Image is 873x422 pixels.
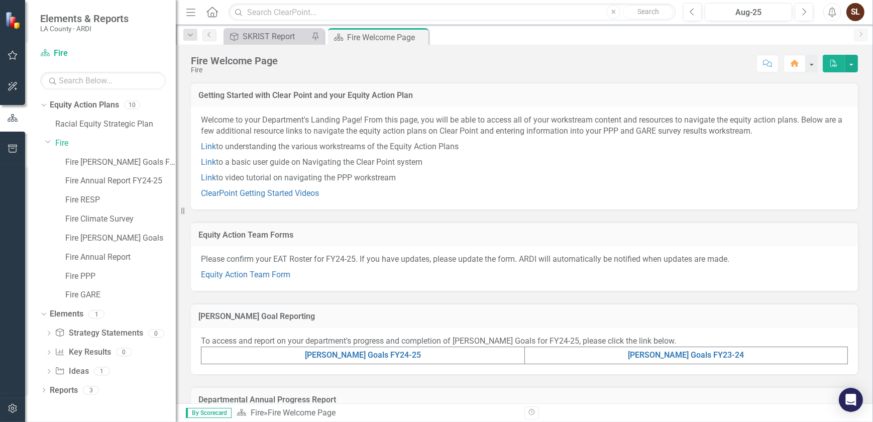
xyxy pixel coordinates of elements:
a: ClearPoint Getting Started Videos [201,188,319,198]
a: Fire Annual Report [65,252,176,263]
h3: Departmental Annual Progress Report [198,395,850,404]
a: Racial Equity Strategic Plan [55,119,176,130]
div: Open Intercom Messenger [839,388,863,412]
a: Fire [251,408,264,417]
a: Fire RESP [65,194,176,206]
div: 1 [94,367,110,376]
a: Reports [50,385,78,396]
h3: Getting Started with Clear Point and your Equity Action Plan [198,91,850,100]
div: Aug-25 [708,7,789,19]
div: Fire Welcome Page [191,55,278,66]
span: Search [637,8,659,16]
div: 1 [88,310,104,319]
button: Search [623,5,673,19]
div: 0 [148,329,164,338]
a: Fire Climate Survey [65,214,176,225]
p: To access and report on your department's progress and completion of [PERSON_NAME] Goals for FY24... [201,336,848,347]
input: Search Below... [40,72,166,89]
a: Key Results [55,347,111,358]
p: Welcome to your Department's Landing Page! From this page, you will be able to access all of your... [201,115,848,140]
p: Please confirm your EAT Roster for FY24-25. If you have updates, please update the form. ARDI wil... [201,254,848,267]
div: » [237,407,517,419]
p: to video tutorial on navigating the PPP workstream [201,170,848,186]
h3: Equity Action Team Forms [198,231,850,240]
div: SKRIST Report [243,30,309,43]
a: Equity Action Plans [50,99,119,111]
a: Fire [PERSON_NAME] Goals [65,233,176,244]
div: Fire [191,66,278,74]
a: Fire [55,138,176,149]
div: 0 [116,348,132,357]
a: Fire Annual Report FY24-25 [65,175,176,187]
div: 10 [124,101,140,110]
div: Fire Welcome Page [268,408,336,417]
img: ClearPoint Strategy [5,12,23,29]
a: [PERSON_NAME] Goals FY24-25 [305,350,421,360]
a: Fire [40,48,166,59]
a: Link [201,142,216,151]
a: Fire [PERSON_NAME] Goals FY24-25 [65,157,176,168]
p: to understanding the various workstreams of the Equity Action Plans [201,139,848,155]
span: Elements & Reports [40,13,129,25]
a: Ideas [55,366,88,377]
button: SL [846,3,864,21]
a: Link [201,157,216,167]
a: SKRIST Report [226,30,309,43]
span: By Scorecard [186,408,232,418]
h3: [PERSON_NAME] Goal Reporting [198,312,850,321]
a: Elements [50,308,83,320]
p: to a basic user guide on Navigating the Clear Point system [201,155,848,170]
a: [PERSON_NAME] Goals FY23-24 [628,350,744,360]
a: Equity Action Team Form [201,270,290,279]
small: LA County - ARDI [40,25,129,33]
a: Link [201,173,216,182]
a: Fire GARE [65,289,176,301]
a: Strategy Statements [55,328,143,339]
div: Fire Welcome Page [347,31,426,44]
div: 3 [83,386,99,394]
button: Aug-25 [705,3,792,21]
input: Search ClearPoint... [229,4,676,21]
a: Fire PPP [65,271,176,282]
